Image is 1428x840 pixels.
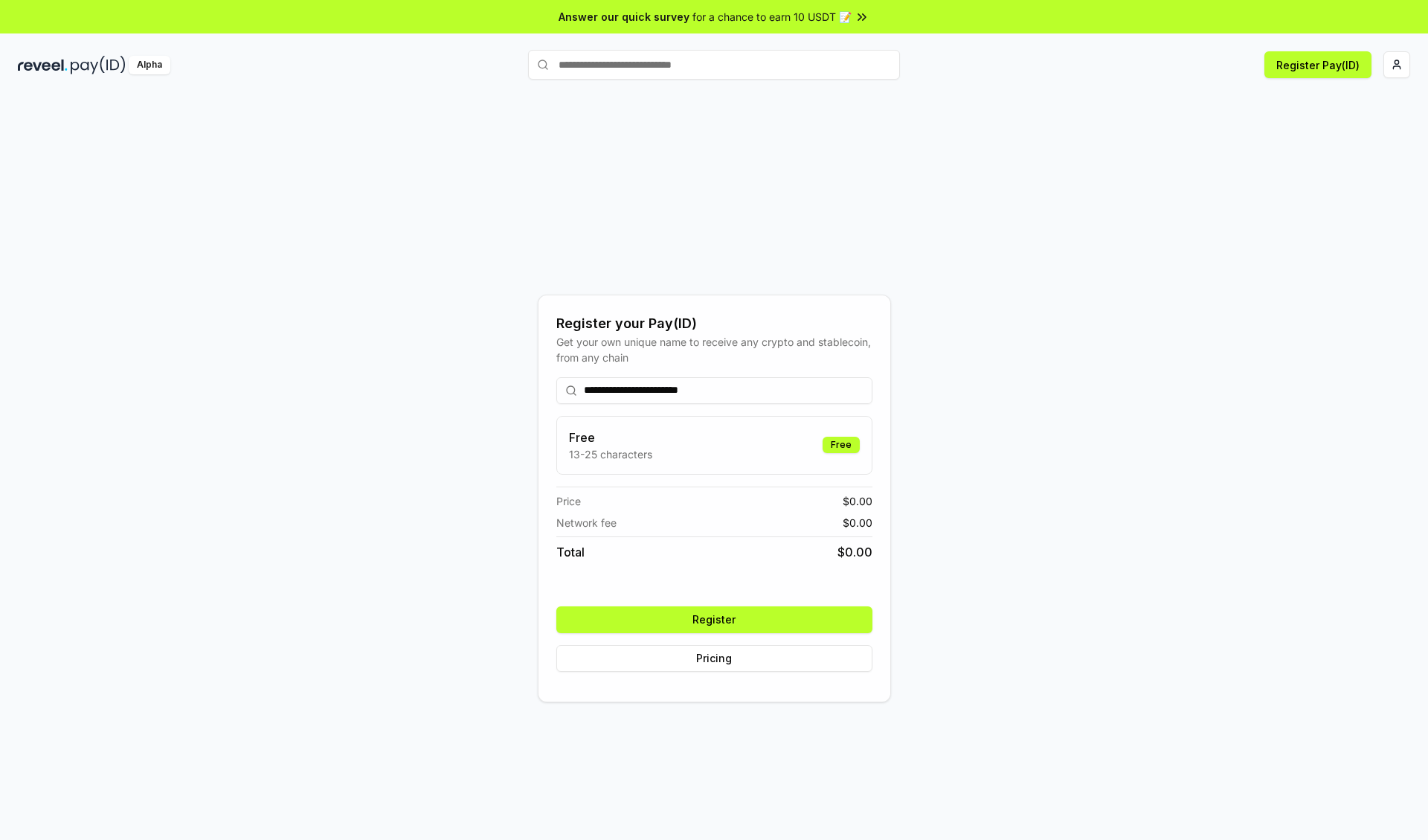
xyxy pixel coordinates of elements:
[692,9,852,25] span: for a chance to earn 10 USDT 📝
[843,515,872,530] span: $ 0.00
[837,543,872,561] span: $ 0.00
[556,313,872,334] div: Register your Pay(ID)
[556,493,581,509] span: Price
[556,334,872,365] div: Get your own unique name to receive any crypto and stablecoin, from any chain
[71,56,126,74] img: pay_id
[129,56,170,74] div: Alpha
[569,446,652,462] p: 13-25 characters
[569,429,652,446] h3: Free
[1264,51,1371,78] button: Register Pay(ID)
[823,437,860,453] div: Free
[559,9,689,25] span: Answer our quick survey
[556,543,585,561] span: Total
[556,645,872,672] button: Pricing
[843,493,872,509] span: $ 0.00
[556,606,872,633] button: Register
[556,515,617,530] span: Network fee
[18,56,68,74] img: reveel_dark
